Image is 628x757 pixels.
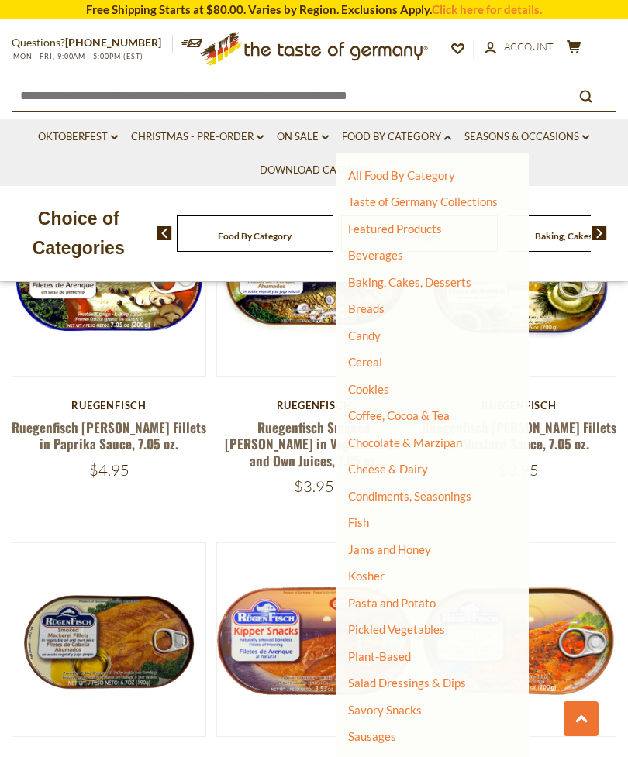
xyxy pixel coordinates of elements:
[592,226,607,240] img: next arrow
[432,2,542,16] a: Click here for details.
[348,248,403,262] a: Beverages
[216,399,411,411] div: Ruegenfisch
[348,596,436,610] a: Pasta and Potato
[12,543,205,736] img: Ruegenfisch Smoked Mackerel in Vegetable Oil and own juice, 6.7 oz.
[348,301,385,315] a: Breads
[348,542,431,556] a: Jams and Honey
[348,168,455,182] a: All Food By Category
[294,477,334,496] span: $3.95
[12,33,173,53] p: Questions?
[89,460,129,480] span: $4.95
[348,382,389,396] a: Cookies
[157,226,172,240] img: previous arrow
[12,418,206,453] a: Ruegenfisch [PERSON_NAME] Fillets in Paprika Sauce, 7.05 oz.
[218,230,292,242] a: Food By Category
[348,676,466,690] a: Salad Dressings & Dips
[348,649,411,663] a: Plant-Based
[65,36,161,49] a: [PHONE_NUMBER]
[348,222,442,236] a: Featured Products
[225,418,402,470] a: Ruegenfisch Smoked [PERSON_NAME] in Vegetable Oil and Own Juices, 7.05 oz.
[12,52,143,60] span: MON - FRI, 9:00AM - 5:00PM (EST)
[348,408,450,422] a: Coffee, Cocoa & Tea
[348,275,471,289] a: Baking, Cakes, Desserts
[217,543,410,736] img: Ruegenfisch Kipper Snacks Smoked Boneless Herring Fillets, 3.5 oz.
[348,622,445,636] a: Pickled Vegetables
[277,129,329,146] a: On Sale
[348,194,498,208] a: Taste of Germany Collections
[348,703,422,717] a: Savory Snacks
[348,729,396,743] a: Sausages
[348,489,471,503] a: Condiments, Seasonings
[348,355,382,369] a: Cereal
[131,129,264,146] a: Christmas - PRE-ORDER
[12,399,206,411] div: Ruegenfisch
[348,462,428,476] a: Cheese & Dairy
[504,40,554,53] span: Account
[348,329,381,342] a: Candy
[260,162,368,179] a: Download Catalog
[342,129,451,146] a: Food By Category
[464,129,589,146] a: Seasons & Occasions
[348,435,462,449] a: Chocolate & Marzipan
[38,129,118,146] a: Oktoberfest
[348,569,385,583] a: Kosher
[348,515,369,529] a: Fish
[485,39,554,56] a: Account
